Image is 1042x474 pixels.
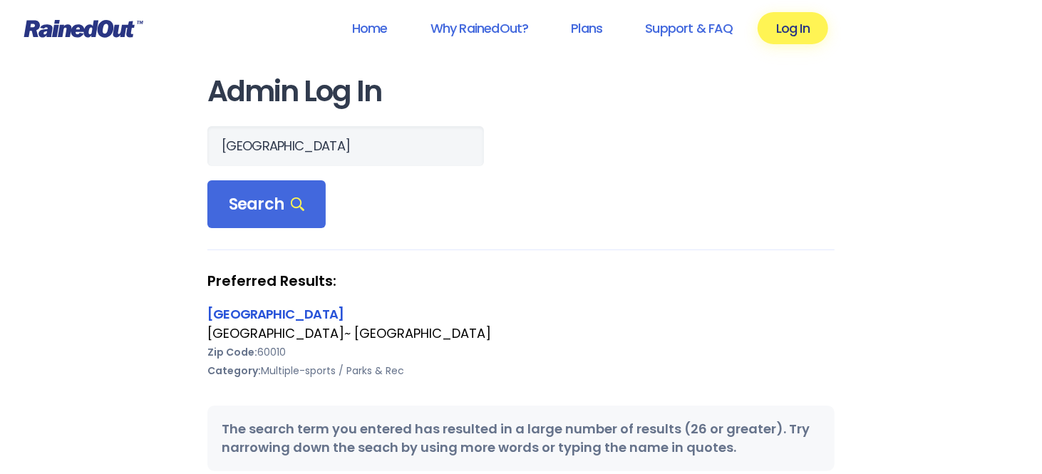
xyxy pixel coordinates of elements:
[207,305,344,323] a: [GEOGRAPHIC_DATA]
[229,195,304,215] span: Search
[334,12,406,44] a: Home
[207,272,835,290] strong: Preferred Results:
[207,76,835,108] h1: Admin Log In
[207,406,835,471] div: The search term you entered has resulted in a large number of results (26 or greater). Try narrow...
[207,304,835,324] div: [GEOGRAPHIC_DATA]
[207,345,257,359] b: Zip Code:
[552,12,621,44] a: Plans
[207,180,326,229] div: Search
[412,12,547,44] a: Why RainedOut?
[207,343,835,361] div: 60010
[207,364,261,378] b: Category:
[207,126,484,166] input: Search Orgs…
[207,324,835,343] div: [GEOGRAPHIC_DATA]~ [GEOGRAPHIC_DATA]
[626,12,751,44] a: Support & FAQ
[207,361,835,380] div: Multiple-sports / Parks & Rec
[758,12,828,44] a: Log In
